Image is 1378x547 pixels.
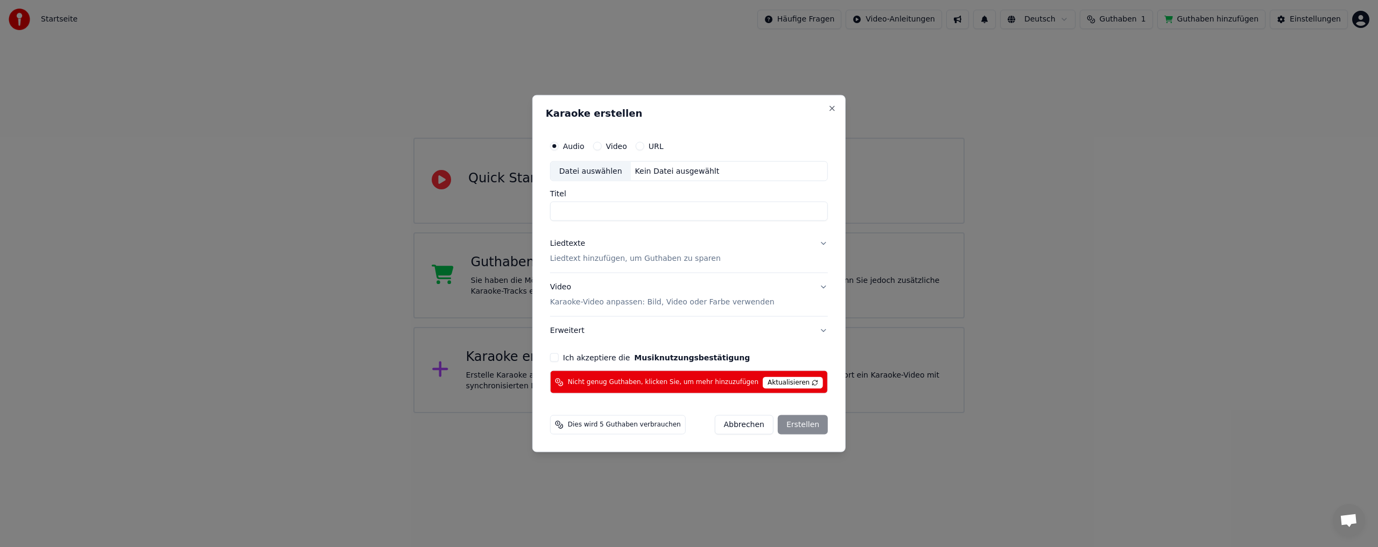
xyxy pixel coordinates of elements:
span: Dies wird 5 Guthaben verbrauchen [568,421,681,429]
h2: Karaoke erstellen [546,108,832,118]
p: Karaoke-Video anpassen: Bild, Video oder Farbe verwenden [550,297,775,308]
span: Aktualisieren [763,377,823,389]
button: Ich akzeptiere die [634,354,750,361]
button: Abbrechen [714,415,773,435]
div: Kein Datei ausgewählt [631,166,724,176]
button: Erweitert [550,317,828,345]
label: URL [649,142,664,150]
div: Datei auswählen [551,161,631,181]
label: Titel [550,190,828,197]
span: Nicht genug Guthaben, klicken Sie, um mehr hinzuzufügen [568,378,758,386]
button: LiedtexteLiedtext hinzufügen, um Guthaben zu sparen [550,230,828,273]
label: Video [606,142,627,150]
p: Liedtext hinzufügen, um Guthaben zu sparen [550,253,721,264]
label: Audio [563,142,585,150]
div: Video [550,282,775,308]
label: Ich akzeptiere die [563,354,750,361]
div: Liedtexte [550,238,585,249]
button: VideoKaraoke-Video anpassen: Bild, Video oder Farbe verwenden [550,273,828,316]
